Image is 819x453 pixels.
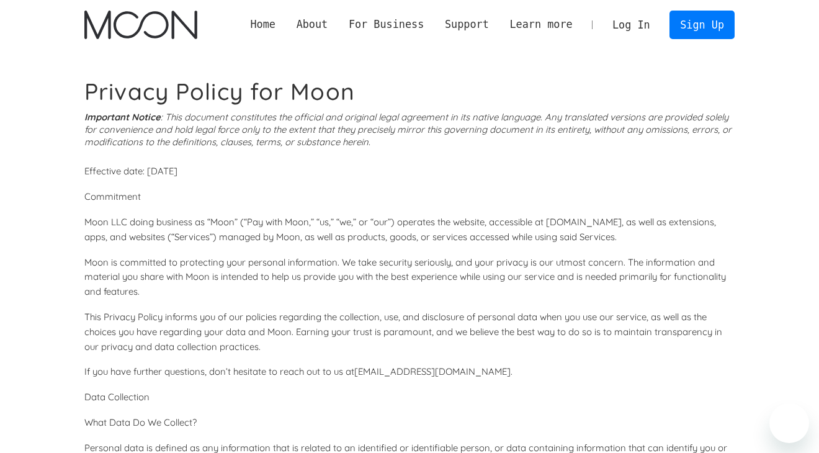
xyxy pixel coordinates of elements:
[602,11,660,38] a: Log In
[84,310,735,354] p: This Privacy Policy informs you of our policies regarding the collection, use, and disclosure of ...
[499,17,583,32] div: Learn more
[509,17,572,32] div: Learn more
[84,415,735,430] p: What Data Do We Collect?
[286,17,338,32] div: About
[84,255,735,299] p: Moon is committed to protecting your personal information. We take security seriously, and your p...
[434,17,499,32] div: Support
[769,403,809,443] iframe: Button to launch messaging window
[349,17,424,32] div: For Business
[84,111,161,123] strong: Important Notice
[240,17,286,32] a: Home
[84,11,197,39] img: Moon Logo
[84,111,732,148] i: : This document constitutes the official and original legal agreement in its native language. Any...
[445,17,489,32] div: Support
[669,11,734,38] a: Sign Up
[338,17,434,32] div: For Business
[84,364,735,379] p: If you have further questions, don’t hesitate to reach out to us at [EMAIL_ADDRESS][DOMAIN_NAME] .
[84,189,735,204] p: Commitment
[84,390,735,405] p: Data Collection
[297,17,328,32] div: About
[84,11,197,39] a: home
[84,215,735,244] p: Moon LLC doing business as “Moon” (“Pay with Moon,” “us,” “we,” or “our”) operates the website, a...
[84,78,735,105] h1: Privacy Policy for Moon
[84,164,735,179] p: Effective date: [DATE]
